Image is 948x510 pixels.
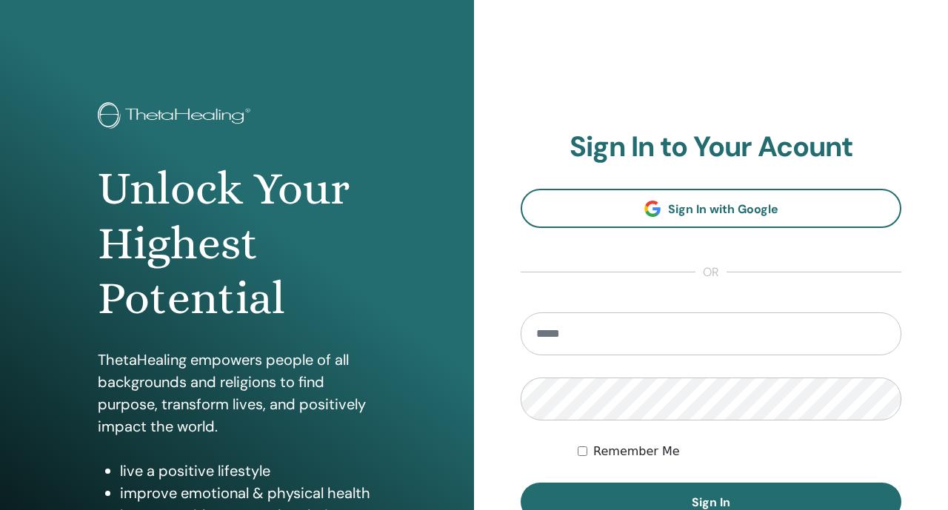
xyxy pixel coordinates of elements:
[692,494,730,510] span: Sign In
[98,349,377,437] p: ThetaHealing empowers people of all backgrounds and religions to find purpose, transform lives, a...
[98,161,377,326] h1: Unlock Your Highest Potential
[521,130,901,164] h2: Sign In to Your Acount
[120,482,377,504] li: improve emotional & physical health
[668,201,778,217] span: Sign In with Google
[521,189,901,228] a: Sign In with Google
[593,443,680,460] label: Remember Me
[695,264,727,281] span: or
[120,460,377,482] li: live a positive lifestyle
[578,443,901,460] div: Keep me authenticated indefinitely or until I manually logout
